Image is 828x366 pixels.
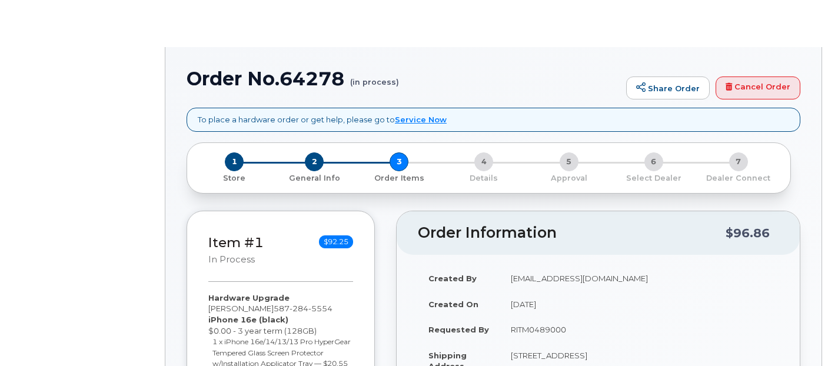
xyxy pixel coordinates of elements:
[197,171,272,184] a: 1 Store
[319,235,353,248] span: $92.25
[208,293,290,302] strong: Hardware Upgrade
[716,76,800,100] a: Cancel Order
[428,300,478,309] strong: Created On
[208,254,255,265] small: in process
[277,173,352,184] p: General Info
[308,304,332,313] span: 5554
[500,291,779,317] td: [DATE]
[274,304,332,313] span: 587
[225,152,244,171] span: 1
[198,114,447,125] p: To place a hardware order or get help, please go to
[350,68,399,86] small: (in process)
[208,315,288,324] strong: iPhone 16e (black)
[500,317,779,342] td: RITM0489000
[187,68,620,89] h1: Order No.64278
[290,304,308,313] span: 284
[395,115,447,124] a: Service Now
[418,225,726,241] h2: Order Information
[305,152,324,171] span: 2
[428,325,489,334] strong: Requested By
[500,265,779,291] td: [EMAIL_ADDRESS][DOMAIN_NAME]
[272,171,357,184] a: 2 General Info
[626,76,710,100] a: Share Order
[208,234,264,251] a: Item #1
[201,173,267,184] p: Store
[726,222,770,244] div: $96.86
[428,274,477,283] strong: Created By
